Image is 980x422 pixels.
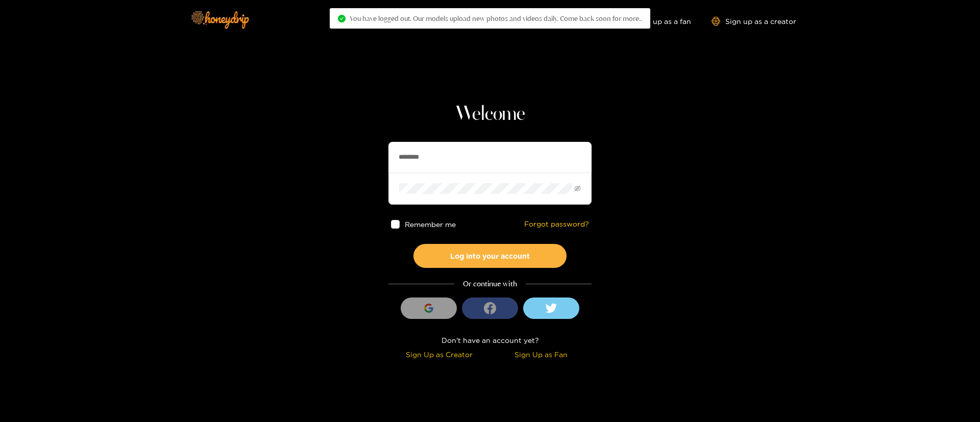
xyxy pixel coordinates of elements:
div: Don't have an account yet? [388,334,592,346]
div: Sign Up as Fan [493,349,589,360]
div: Sign Up as Creator [391,349,487,360]
span: Remember me [405,220,456,228]
h1: Welcome [388,102,592,127]
span: eye-invisible [574,185,581,192]
a: Sign up as a creator [712,17,796,26]
div: Or continue with [388,278,592,290]
a: Forgot password? [524,220,589,229]
a: Sign up as a fan [621,17,691,26]
span: You have logged out. Our models upload new photos and videos daily. Come back soon for more.. [350,14,642,22]
span: check-circle [338,15,346,22]
button: Log into your account [413,244,567,268]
